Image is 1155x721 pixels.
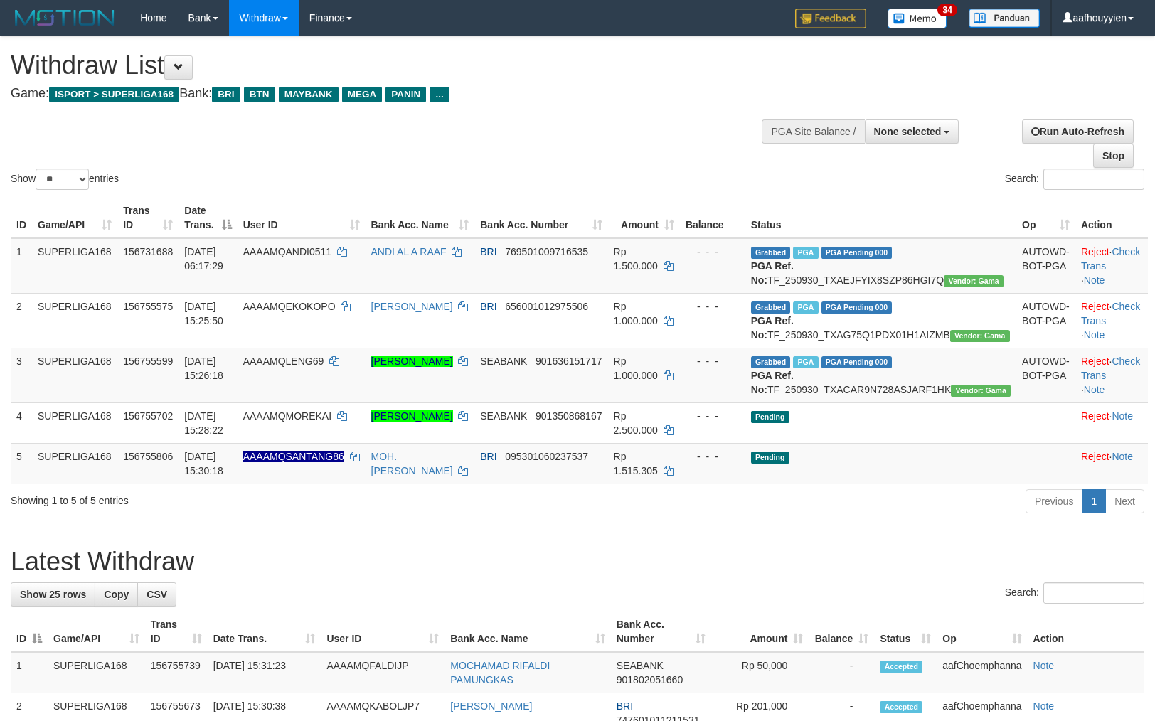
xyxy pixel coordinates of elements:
div: - - - [686,354,740,368]
img: Feedback.jpg [795,9,866,28]
th: Amount: activate to sort column ascending [711,611,809,652]
td: Rp 50,000 [711,652,809,693]
th: Date Trans.: activate to sort column ascending [208,611,321,652]
span: Copy 901636151717 to clipboard [536,356,602,367]
th: ID: activate to sort column descending [11,611,48,652]
div: Showing 1 to 5 of 5 entries [11,488,471,508]
td: · · [1075,348,1148,402]
td: · [1075,402,1148,443]
th: Bank Acc. Number: activate to sort column ascending [611,611,711,652]
th: Status [745,198,1016,238]
img: MOTION_logo.png [11,7,119,28]
a: Note [1084,384,1105,395]
span: PGA Pending [821,301,893,314]
span: Vendor URL: https://trx31.1velocity.biz [951,385,1011,397]
img: Button%20Memo.svg [888,9,947,28]
a: [PERSON_NAME] [371,356,453,367]
a: Check Trans [1081,356,1140,381]
td: SUPERLIGA168 [32,238,117,294]
td: AUTOWD-BOT-PGA [1016,238,1075,294]
span: 156755806 [123,451,173,462]
span: BRI [617,700,633,712]
a: CSV [137,582,176,607]
td: AAAAMQFALDIJP [321,652,445,693]
a: Next [1105,489,1144,513]
span: AAAAMQMOREKAI [243,410,331,422]
span: Grabbed [751,247,791,259]
span: Pending [751,452,789,464]
span: 156755702 [123,410,173,422]
input: Search: [1043,169,1144,190]
a: Reject [1081,356,1109,367]
a: Stop [1093,144,1134,168]
span: Rp 1.000.000 [614,356,658,381]
td: 156755739 [145,652,208,693]
label: Show entries [11,169,119,190]
td: SUPERLIGA168 [32,348,117,402]
span: None selected [874,126,942,137]
th: Op: activate to sort column ascending [937,611,1027,652]
a: Reject [1081,246,1109,257]
a: Show 25 rows [11,582,95,607]
span: BRI [480,451,496,462]
td: 4 [11,402,32,443]
span: Copy 095301060237537 to clipboard [505,451,588,462]
span: Rp 1.515.305 [614,451,658,476]
td: [DATE] 15:31:23 [208,652,321,693]
span: Marked by aafheankoy [793,301,818,314]
span: Grabbed [751,356,791,368]
input: Search: [1043,582,1144,604]
span: Copy 901802051660 to clipboard [617,674,683,685]
img: panduan.png [969,9,1040,28]
th: Date Trans.: activate to sort column descending [179,198,237,238]
span: Rp 1.500.000 [614,246,658,272]
a: Reject [1081,301,1109,312]
div: - - - [686,409,740,423]
span: 34 [937,4,957,16]
span: ISPORT > SUPERLIGA168 [49,87,179,102]
span: MEGA [342,87,383,102]
th: Amount: activate to sort column ascending [608,198,680,238]
a: Check Trans [1081,301,1140,326]
a: Previous [1026,489,1082,513]
th: Action [1075,198,1148,238]
a: Note [1084,274,1105,286]
th: Game/API: activate to sort column ascending [32,198,117,238]
td: TF_250930_TXAG75Q1PDX01H1AIZMB [745,293,1016,348]
td: - [809,652,874,693]
th: Bank Acc. Number: activate to sort column ascending [474,198,607,238]
span: [DATE] 06:17:29 [184,246,223,272]
b: PGA Ref. No: [751,315,794,341]
td: 1 [11,238,32,294]
span: AAAAMQANDI0511 [243,246,332,257]
th: Op: activate to sort column ascending [1016,198,1075,238]
a: MOCHAMAD RIFALDI PAMUNGKAS [450,660,550,685]
a: Check Trans [1081,246,1140,272]
th: Bank Acc. Name: activate to sort column ascending [366,198,475,238]
span: MAYBANK [279,87,339,102]
th: Balance [680,198,745,238]
a: MOH.[PERSON_NAME] [371,451,453,476]
span: Accepted [880,661,922,673]
span: BTN [244,87,275,102]
span: [DATE] 15:28:22 [184,410,223,436]
span: 156755575 [123,301,173,312]
a: Note [1112,451,1133,462]
th: User ID: activate to sort column ascending [321,611,445,652]
th: Status: activate to sort column ascending [874,611,937,652]
div: - - - [686,299,740,314]
span: [DATE] 15:26:18 [184,356,223,381]
span: SEABANK [480,410,527,422]
span: Pending [751,411,789,423]
a: [PERSON_NAME] [371,301,453,312]
span: Show 25 rows [20,589,86,600]
a: 1 [1082,489,1106,513]
a: Reject [1081,451,1109,462]
span: BRI [480,246,496,257]
th: Bank Acc. Name: activate to sort column ascending [445,611,610,652]
div: PGA Site Balance / [762,119,864,144]
h4: Game: Bank: [11,87,756,101]
td: · · [1075,293,1148,348]
td: SUPERLIGA168 [48,652,145,693]
span: PGA Pending [821,356,893,368]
